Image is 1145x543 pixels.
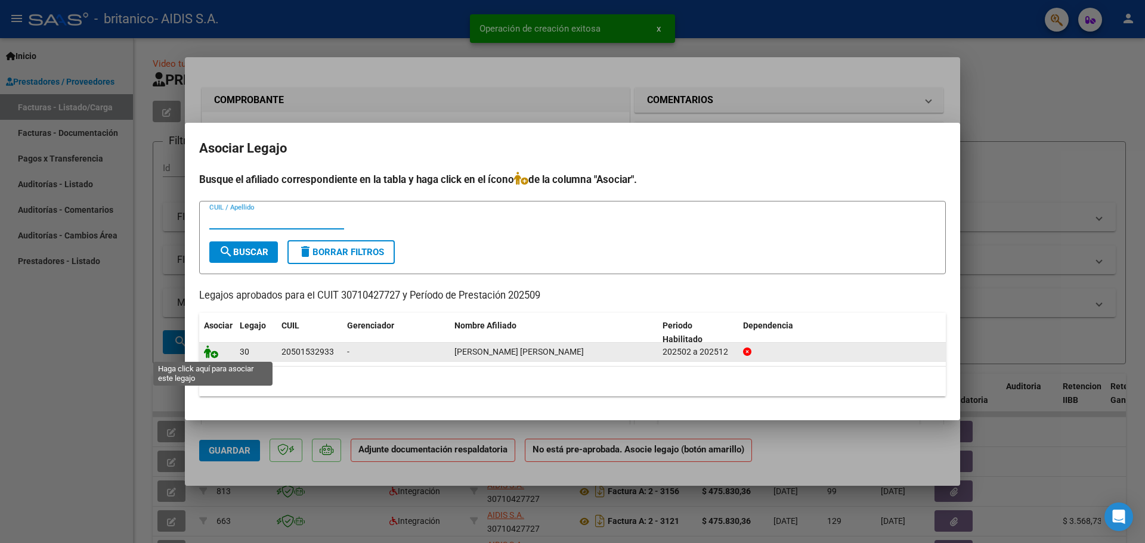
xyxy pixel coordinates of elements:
[240,321,266,330] span: Legajo
[281,321,299,330] span: CUIL
[240,347,249,356] span: 30
[199,172,946,187] h4: Busque el afiliado correspondiente en la tabla y haga click en el ícono de la columna "Asociar".
[658,313,738,352] datatable-header-cell: Periodo Habilitado
[219,247,268,257] span: Buscar
[450,313,658,352] datatable-header-cell: Nombre Afiliado
[199,288,946,303] p: Legajos aprobados para el CUIT 30710427727 y Período de Prestación 202509
[287,240,395,264] button: Borrar Filtros
[204,321,233,330] span: Asociar
[347,347,349,356] span: -
[663,321,703,344] span: Periodo Habilitado
[209,241,278,263] button: Buscar
[347,321,394,330] span: Gerenciador
[454,347,584,356] span: STORNI NICOLAS HORACIO
[219,244,233,259] mat-icon: search
[342,313,450,352] datatable-header-cell: Gerenciador
[199,367,946,396] div: 1 registros
[298,247,384,257] span: Borrar Filtros
[199,313,235,352] datatable-header-cell: Asociar
[235,313,277,352] datatable-header-cell: Legajo
[1104,502,1133,531] div: Open Intercom Messenger
[298,244,312,259] mat-icon: delete
[663,345,734,359] div: 202502 a 202512
[454,321,516,330] span: Nombre Afiliado
[738,313,946,352] datatable-header-cell: Dependencia
[277,313,342,352] datatable-header-cell: CUIL
[199,137,946,160] h2: Asociar Legajo
[281,345,334,359] div: 20501532933
[743,321,793,330] span: Dependencia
